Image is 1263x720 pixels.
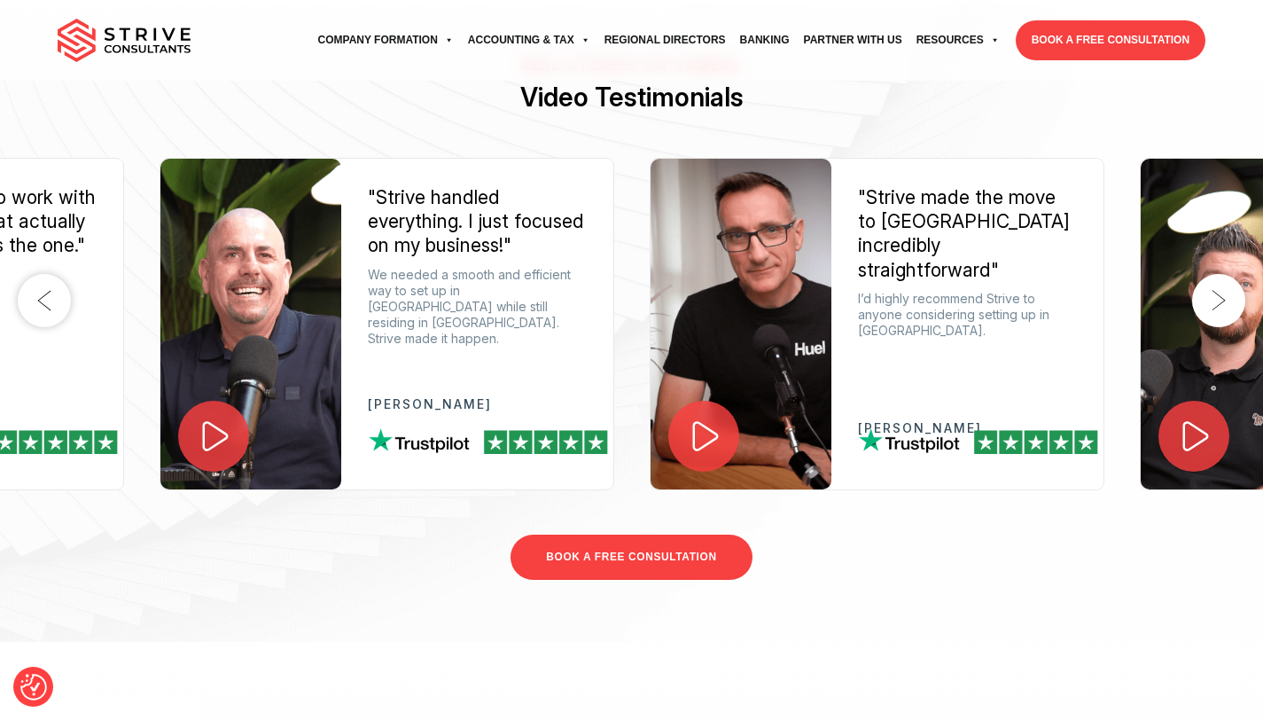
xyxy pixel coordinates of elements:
a: Partner with Us [797,16,909,65]
a: Banking [733,16,797,65]
img: tp-review.png [369,427,608,453]
p: [PERSON_NAME] [858,421,1077,434]
a: Regional Directors [597,16,733,65]
img: main-logo.svg [58,19,191,63]
div: "Strive made the move to [GEOGRAPHIC_DATA] incredibly straightforward" [858,185,1077,282]
button: Consent Preferences [20,674,47,700]
p: [PERSON_NAME] [368,397,587,411]
button: Next [1192,274,1245,327]
p: We needed a smooth and efficient way to set up in [GEOGRAPHIC_DATA] while still residing in [GEOG... [368,267,587,348]
a: Company Formation [311,16,461,65]
a: Resources [909,16,1007,65]
a: BOOK A FREE CONSULTATION [1016,20,1205,60]
div: "Strive handled everything. I just focused on my business!" [368,185,587,258]
button: Previous [18,274,71,327]
a: BOOK A FREE CONSULTATION [511,535,752,580]
img: Revisit consent button [20,674,47,700]
a: Accounting & Tax [461,16,597,65]
p: I’d highly recommend Strive to anyone considering setting up in [GEOGRAPHIC_DATA]. [858,291,1077,340]
img: tp-review.png [859,427,1098,453]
